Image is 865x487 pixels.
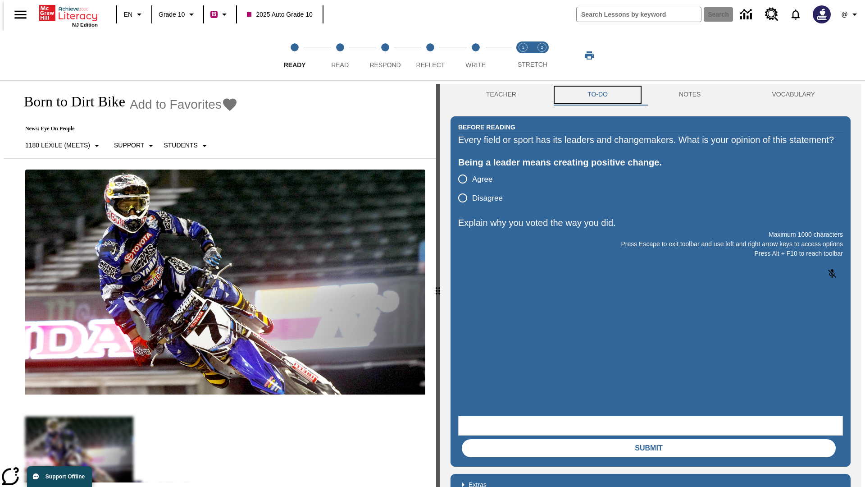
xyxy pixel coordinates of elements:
span: Add to Favorites [130,97,222,112]
button: Reflect step 4 of 5 [404,31,456,80]
button: Boost Class color is violet red. Change class color [207,6,233,23]
p: Press Escape to exit toolbar and use left and right arrow keys to access options [458,239,843,249]
button: NOTES [643,84,736,106]
button: Ready step 1 of 5 [269,31,321,80]
button: Print [575,47,604,64]
p: News: Eye On People [14,125,238,132]
button: Read step 2 of 5 [314,31,366,80]
h2: Before Reading [458,122,515,132]
p: Explain why you voted the way you did. [458,216,843,230]
div: Being a leader means creating positive change. [458,155,843,170]
button: Select Student [160,138,213,154]
span: Write [465,61,486,69]
button: Open side menu [7,1,34,28]
button: Submit [462,439,836,457]
div: reading [4,84,436,482]
span: Disagree [472,193,503,204]
text: 1 [522,45,524,50]
span: STRETCH [518,61,547,68]
button: Support Offline [27,466,92,487]
button: TO-DO [552,84,643,106]
div: Every field or sport has its leaders and changemakers. What is your opinion of this statement? [458,133,843,147]
body: Explain why you voted the way you did. Maximum 1000 characters Press Alt + F10 to reach toolbar P... [4,7,132,15]
div: activity [440,84,861,487]
span: Read [331,61,349,69]
img: Motocross racer James Stewart flies through the air on his dirt bike. [25,170,425,395]
button: VOCABULARY [736,84,851,106]
button: Teacher [451,84,552,106]
button: Respond step 3 of 5 [359,31,411,80]
span: Reflect [416,61,445,69]
span: Respond [369,61,401,69]
span: Ready [284,61,306,69]
p: Press Alt + F10 to reach toolbar [458,249,843,258]
span: Agree [472,174,492,185]
a: Data Center [735,2,760,27]
h1: Born to Dirt Bike [14,93,125,110]
span: 2025 Auto Grade 10 [247,10,312,19]
p: Maximum 1000 characters [458,230,843,239]
button: Scaffolds, Support [110,138,160,154]
button: Write step 5 of 5 [450,31,502,80]
button: Stretch Read step 1 of 2 [510,31,536,80]
input: search field [577,7,701,22]
img: Avatar [813,5,831,23]
a: Resource Center, Will open in new tab [760,2,784,27]
p: Students [164,141,197,150]
span: @ [841,10,847,19]
button: Language: EN, Select a language [120,6,149,23]
button: Click to activate and allow voice recognition [821,263,843,285]
div: Home [39,3,98,28]
button: Grade: Grade 10, Select a grade [155,6,200,23]
span: B [212,9,216,20]
div: Press Enter or Spacebar and then press right and left arrow keys to move the slider [436,84,440,487]
button: Profile/Settings [836,6,865,23]
button: Add to Favorites - Born to Dirt Bike [130,96,238,112]
a: Notifications [784,3,807,26]
p: 1180 Lexile (Meets) [25,141,90,150]
div: poll [458,170,510,207]
p: Support [114,141,144,150]
span: Support Offline [46,473,85,480]
span: Grade 10 [159,10,185,19]
span: EN [124,10,132,19]
button: Select a new avatar [807,3,836,26]
button: Stretch Respond step 2 of 2 [529,31,555,80]
button: Select Lexile, 1180 Lexile (Meets) [22,138,106,154]
div: Instructional Panel Tabs [451,84,851,106]
span: NJ Edition [72,22,98,28]
text: 2 [541,45,543,50]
